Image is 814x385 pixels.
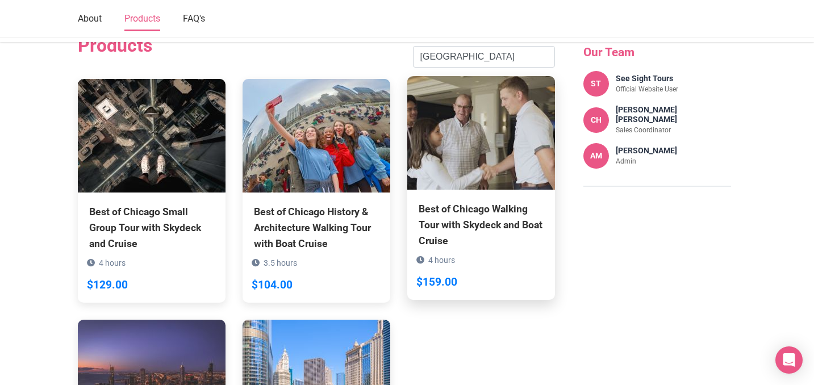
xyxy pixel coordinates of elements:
div: Best of Chicago History & Architecture Walking Tour with Boat Cruise [254,204,379,252]
a: Best of Chicago Walking Tour with Skydeck and Boat Cruise 4 hours $159.00 [407,76,555,300]
h4: See Sight Tours [616,74,678,83]
input: Search product name, city, or interal id [413,46,555,68]
img: Best of Chicago Walking Tour with Skydeck and Boat Cruise [407,76,555,190]
div: $159.00 [416,274,457,291]
a: FAQ's [183,7,205,31]
p: Sales Coordinator [616,126,731,135]
div: CH [583,107,609,133]
a: Products [124,7,160,31]
p: Admin [616,157,677,166]
img: Best of Chicago History & Architecture Walking Tour with Boat Cruise [243,79,390,192]
h2: Products [78,35,152,56]
h3: Our Team [583,45,731,60]
span: 4 hours [428,256,455,265]
span: 4 hours [99,258,126,267]
div: $104.00 [252,277,293,294]
a: Best of Chicago History & Architecture Walking Tour with Boat Cruise 3.5 hours $104.00 [243,79,390,303]
div: Best of Chicago Small Group Tour with Skydeck and Cruise [89,204,214,252]
h4: [PERSON_NAME] [616,146,677,156]
div: ST [583,71,609,97]
span: 3.5 hours [264,258,297,267]
p: Official Website User [616,85,678,94]
a: Best of Chicago Small Group Tour with Skydeck and Cruise 4 hours $129.00 [78,79,226,303]
div: Best of Chicago Walking Tour with Skydeck and Boat Cruise [419,201,544,249]
div: AM [583,143,609,169]
h4: [PERSON_NAME] [PERSON_NAME] [616,105,731,124]
div: Open Intercom Messenger [775,346,803,374]
img: Best of Chicago Small Group Tour with Skydeck and Cruise [78,79,226,192]
a: About [78,7,102,31]
div: $129.00 [87,277,128,294]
